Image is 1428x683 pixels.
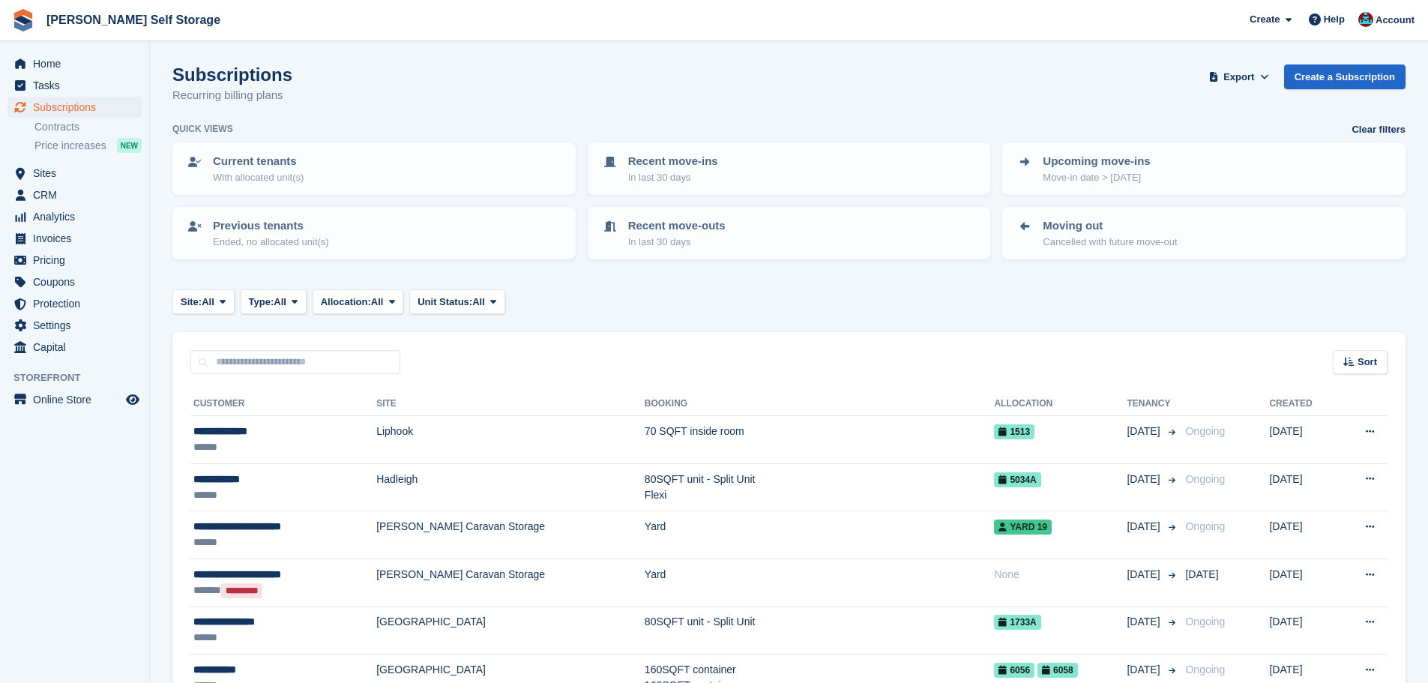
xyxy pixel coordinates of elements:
[376,463,645,511] td: Hadleigh
[994,567,1127,583] div: None
[40,7,226,32] a: [PERSON_NAME] Self Storage
[1185,520,1225,532] span: Ongoing
[645,511,995,559] td: Yard
[645,392,995,416] th: Booking
[1127,614,1163,630] span: [DATE]
[33,75,123,96] span: Tasks
[1043,217,1177,235] p: Moving out
[645,416,995,464] td: 70 SQFT inside room
[994,392,1127,416] th: Allocation
[34,139,106,153] span: Price increases
[7,271,142,292] a: menu
[190,392,376,416] th: Customer
[376,607,645,655] td: [GEOGRAPHIC_DATA]
[1127,472,1163,487] span: [DATE]
[213,217,329,235] p: Previous tenants
[645,559,995,607] td: Yard
[418,295,472,310] span: Unit Status:
[172,122,233,136] h6: Quick views
[589,208,989,258] a: Recent move-outs In last 30 days
[1223,70,1254,85] span: Export
[376,559,645,607] td: [PERSON_NAME] Caravan Storage
[1037,663,1078,678] span: 6058
[1185,568,1218,580] span: [DATE]
[1269,511,1337,559] td: [DATE]
[628,170,718,185] p: In last 30 days
[1269,559,1337,607] td: [DATE]
[1376,13,1415,28] span: Account
[628,235,726,250] p: In last 30 days
[274,295,286,310] span: All
[589,144,989,193] a: Recent move-ins In last 30 days
[1358,355,1377,370] span: Sort
[1127,662,1163,678] span: [DATE]
[1352,122,1406,137] a: Clear filters
[1127,392,1179,416] th: Tenancy
[1043,153,1150,170] p: Upcoming move-ins
[1269,392,1337,416] th: Created
[376,416,645,464] td: Liphook
[7,228,142,249] a: menu
[213,235,329,250] p: Ended, no allocated unit(s)
[174,208,574,258] a: Previous tenants Ended, no allocated unit(s)
[1269,463,1337,511] td: [DATE]
[7,206,142,227] a: menu
[33,97,123,118] span: Subscriptions
[1127,519,1163,535] span: [DATE]
[371,295,384,310] span: All
[1185,473,1225,485] span: Ongoing
[1269,607,1337,655] td: [DATE]
[7,250,142,271] a: menu
[1127,567,1163,583] span: [DATE]
[313,289,404,314] button: Allocation: All
[1250,12,1280,27] span: Create
[33,271,123,292] span: Coupons
[7,97,142,118] a: menu
[409,289,504,314] button: Unit Status: All
[1004,208,1404,258] a: Moving out Cancelled with future move-out
[33,184,123,205] span: CRM
[1043,170,1150,185] p: Move-in date > [DATE]
[1269,416,1337,464] td: [DATE]
[124,391,142,409] a: Preview store
[628,217,726,235] p: Recent move-outs
[994,615,1040,630] span: 1733A
[33,53,123,74] span: Home
[994,663,1034,678] span: 6056
[117,138,142,153] div: NEW
[7,53,142,74] a: menu
[994,472,1040,487] span: 5034A
[321,295,371,310] span: Allocation:
[33,337,123,358] span: Capital
[33,206,123,227] span: Analytics
[33,228,123,249] span: Invoices
[1185,616,1225,628] span: Ongoing
[994,520,1052,535] span: Yard 19
[1284,64,1406,89] a: Create a Subscription
[241,289,307,314] button: Type: All
[7,315,142,336] a: menu
[172,289,235,314] button: Site: All
[33,293,123,314] span: Protection
[1206,64,1272,89] button: Export
[7,389,142,410] a: menu
[472,295,485,310] span: All
[7,293,142,314] a: menu
[7,184,142,205] a: menu
[202,295,214,310] span: All
[7,75,142,96] a: menu
[376,392,645,416] th: Site
[33,250,123,271] span: Pricing
[172,87,292,104] p: Recurring billing plans
[249,295,274,310] span: Type:
[1004,144,1404,193] a: Upcoming move-ins Move-in date > [DATE]
[628,153,718,170] p: Recent move-ins
[213,153,304,170] p: Current tenants
[645,607,995,655] td: 80SQFT unit - Split Unit
[213,170,304,185] p: With allocated unit(s)
[376,511,645,559] td: [PERSON_NAME] Caravan Storage
[1358,12,1373,27] img: Dev Yildirim
[181,295,202,310] span: Site:
[13,370,149,385] span: Storefront
[1185,664,1225,676] span: Ongoing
